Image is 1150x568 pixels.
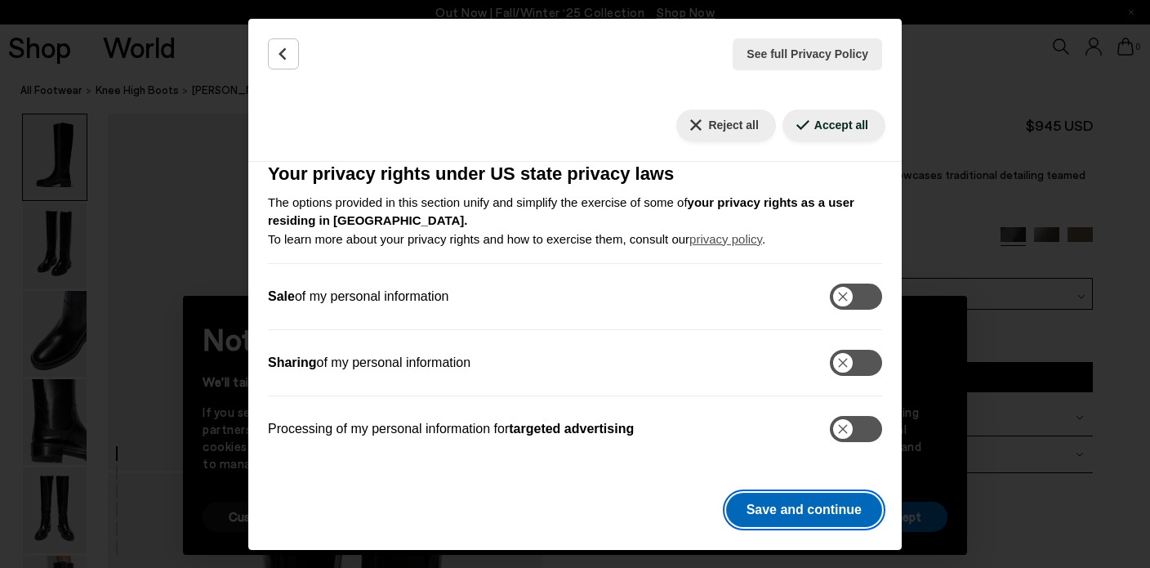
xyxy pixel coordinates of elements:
label: Processing of my personal information for [268,419,634,439]
label: of my personal information [268,353,470,373]
button: Accept all [782,110,885,141]
button: Reject all [676,110,775,141]
button: Back [268,38,299,69]
p: The options provided in this section unify and simplify the exercise of some of To learn more abo... [268,194,882,249]
button: Save and continue [726,493,882,527]
b: Sale [268,289,295,303]
b: Sharing [268,356,317,369]
b: your privacy rights as a user residing in [GEOGRAPHIC_DATA]. [268,195,854,228]
span: See full Privacy Policy [747,46,868,63]
label: of my personal information [268,287,448,306]
b: targeted advertising [509,422,634,436]
h3: Your privacy rights under US state privacy laws [268,160,882,187]
button: See full Privacy Policy [733,38,882,70]
a: privacy policy [689,232,762,246]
